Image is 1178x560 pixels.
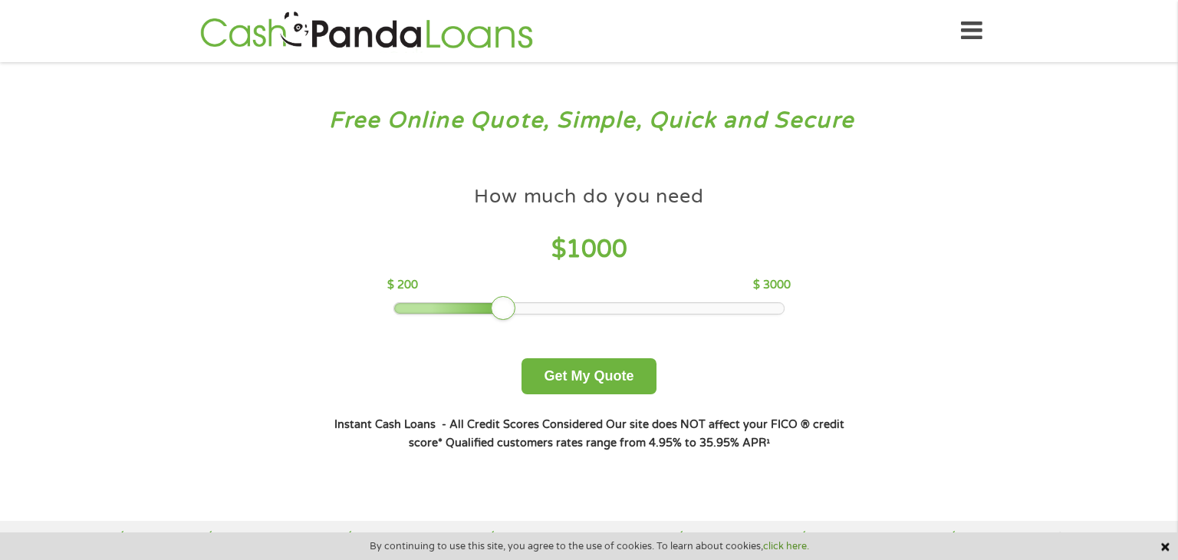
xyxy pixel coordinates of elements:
[566,235,627,264] span: 1000
[963,530,1068,547] p: Open & Funds 24/7
[196,9,538,53] img: GetLoanNow Logo
[753,277,791,294] p: $ 3000
[409,418,844,450] strong: Our site does NOT affect your FICO ® credit score*
[132,530,173,547] p: No fees
[691,530,767,547] p: No paperwork
[360,530,456,547] p: Privacy Protected
[44,107,1134,135] h3: Free Online Quote, Simple, Quick and Secure
[446,436,770,450] strong: Qualified customers rates range from 4.95% to 35.95% APR¹
[813,530,916,547] p: SSL Secure U.S site
[370,541,809,552] span: By continuing to use this site, you agree to the use of cookies. To learn about cookies,
[763,540,809,552] a: click here.
[387,277,418,294] p: $ 200
[522,358,656,394] button: Get My Quote
[334,418,603,431] strong: Instant Cash Loans - All Credit Scores Considered
[219,530,313,547] p: Quick and Simple
[502,530,645,547] p: Free, No Obligation Quote
[387,234,790,265] h4: $
[474,184,704,209] h4: How much do you need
